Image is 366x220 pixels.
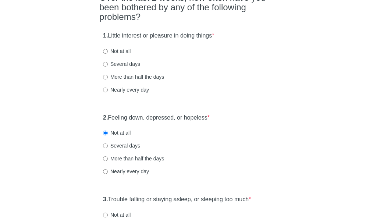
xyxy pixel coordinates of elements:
[103,60,140,68] label: Several days
[103,168,149,175] label: Nearly every day
[103,86,149,93] label: Nearly every day
[103,169,108,174] input: Nearly every day
[103,211,131,219] label: Not at all
[103,88,108,92] input: Nearly every day
[103,143,108,148] input: Several days
[103,32,214,40] label: Little interest or pleasure in doing things
[103,142,140,149] label: Several days
[103,75,108,79] input: More than half the days
[103,131,108,135] input: Not at all
[103,73,164,81] label: More than half the days
[103,32,108,39] strong: 1.
[103,49,108,54] input: Not at all
[103,114,108,121] strong: 2.
[103,213,108,217] input: Not at all
[103,129,131,136] label: Not at all
[103,156,108,161] input: More than half the days
[103,196,108,202] strong: 3.
[103,47,131,55] label: Not at all
[103,195,251,204] label: Trouble falling or staying asleep, or sleeping too much
[103,62,108,67] input: Several days
[103,155,164,162] label: More than half the days
[103,114,210,122] label: Feeling down, depressed, or hopeless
